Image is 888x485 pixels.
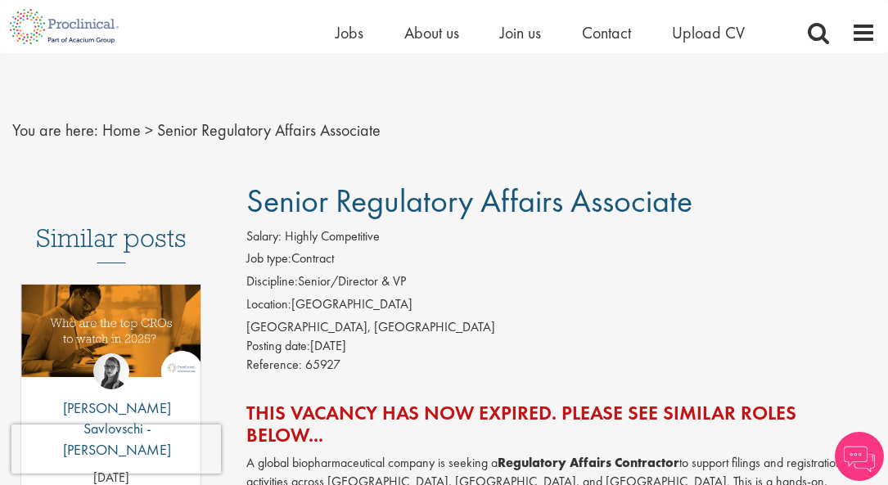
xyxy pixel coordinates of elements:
div: [DATE] [246,337,876,356]
li: Contract [246,249,876,272]
span: Highly Competitive [285,227,380,245]
label: Job type: [246,249,291,268]
p: [PERSON_NAME] Savlovschi - [PERSON_NAME] [21,397,201,460]
a: breadcrumb link [102,119,141,141]
span: > [145,119,153,141]
span: You are here: [12,119,98,141]
iframe: reCAPTCHA [11,424,221,474]
h2: This vacancy has now expired. Please see similar roles below... [246,402,876,446]
div: [GEOGRAPHIC_DATA], [GEOGRAPHIC_DATA] [246,318,876,337]
label: Salary: [246,227,282,246]
li: [GEOGRAPHIC_DATA] [246,295,876,318]
span: Posting date: [246,337,310,354]
img: Top 10 CROs 2025 | Proclinical [21,285,201,378]
li: Senior/Director & VP [246,272,876,295]
label: Location: [246,295,291,314]
strong: Regulatory Affairs Contractor [498,454,679,471]
a: About us [404,22,459,43]
a: Jobs [336,22,363,43]
a: Link to a post [21,285,201,429]
label: Discipline: [246,272,298,291]
span: 65927 [305,356,340,373]
a: Theodora Savlovschi - Wicks [PERSON_NAME] Savlovschi - [PERSON_NAME] [21,353,201,469]
a: Upload CV [672,22,745,43]
span: Senior Regulatory Affairs Associate [157,119,381,141]
a: Join us [500,22,541,43]
img: Chatbot [835,432,884,481]
label: Reference: [246,356,302,375]
span: Senior Regulatory Affairs Associate [246,180,692,222]
h3: Similar posts [36,224,187,263]
img: Theodora Savlovschi - Wicks [93,353,129,389]
a: Contact [582,22,631,43]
